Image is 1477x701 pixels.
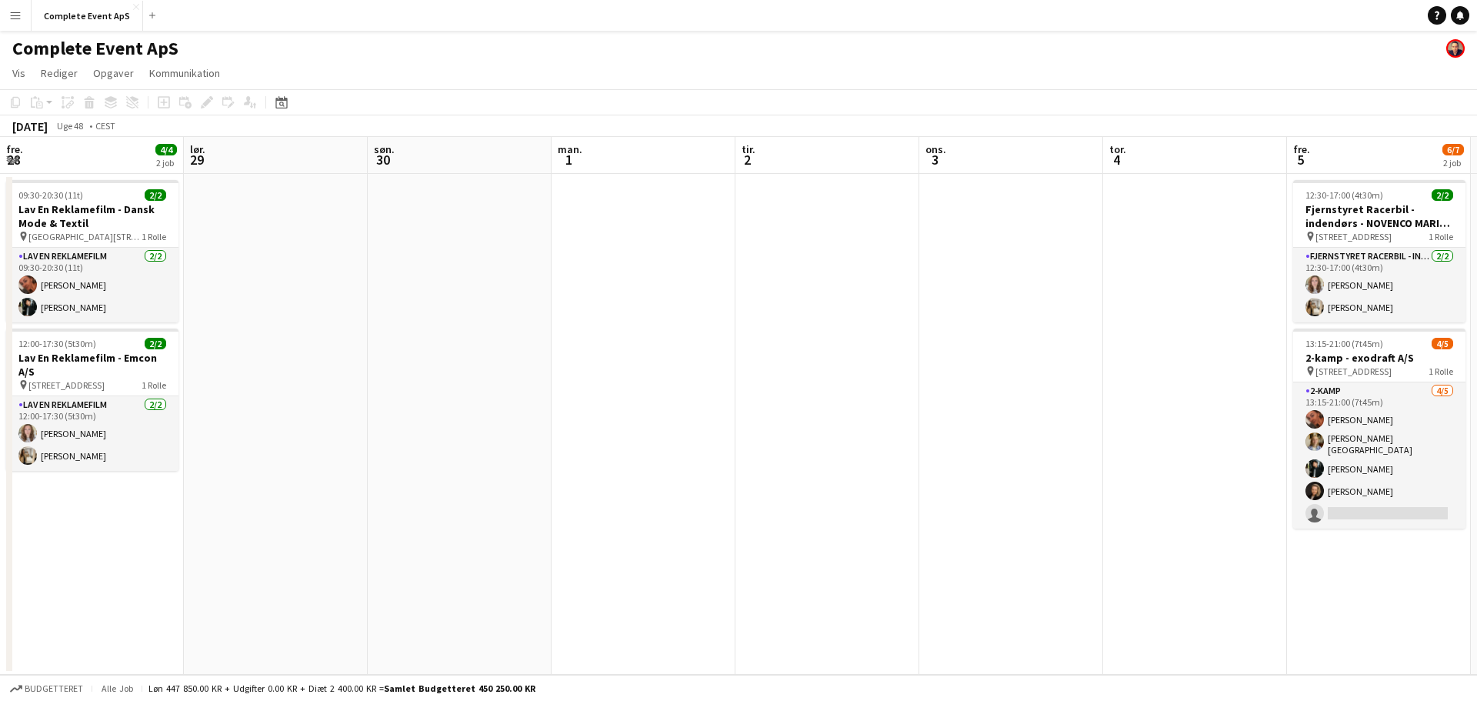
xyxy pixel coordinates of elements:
[156,157,176,169] div: 2 job
[1293,202,1465,230] h3: Fjernstyret Racerbil - indendørs - NOVENCO MARINE & OFFSHORE A/S
[12,37,178,60] h1: Complete Event ApS
[6,396,178,471] app-card-role: Lav En Reklamefilm2/212:00-17:30 (5t30m)[PERSON_NAME][PERSON_NAME]
[18,189,83,201] span: 09:30-20:30 (11t)
[4,151,23,169] span: 28
[1315,366,1392,377] span: [STREET_ADDRESS]
[6,63,32,83] a: Vis
[739,151,755,169] span: 2
[372,151,395,169] span: 30
[1442,144,1464,155] span: 6/7
[149,66,220,80] span: Kommunikation
[28,231,142,242] span: [GEOGRAPHIC_DATA][STREET_ADDRESS]
[148,683,535,694] div: Løn 447 850.00 KR + Udgifter 0.00 KR + Diæt 2 400.00 KR =
[142,231,166,242] span: 1 Rolle
[145,338,166,349] span: 2/2
[1429,366,1453,377] span: 1 Rolle
[25,683,83,694] span: Budgetteret
[12,119,48,134] div: [DATE]
[6,180,178,322] app-job-card: 09:30-20:30 (11t)2/2Lav En Reklamefilm - Dansk Mode & Textil [GEOGRAPHIC_DATA][STREET_ADDRESS]1 R...
[1305,189,1383,201] span: 12:30-17:00 (4t30m)
[1446,39,1465,58] app-user-avatar: Christian Brøckner
[1291,151,1310,169] span: 5
[98,683,135,694] span: Alle job
[143,63,226,83] a: Kommunikation
[555,151,582,169] span: 1
[1109,142,1126,156] span: tor.
[374,142,395,156] span: søn.
[384,683,535,694] span: Samlet budgetteret 450 250.00 KR
[28,379,105,391] span: [STREET_ADDRESS]
[93,66,134,80] span: Opgaver
[6,248,178,322] app-card-role: Lav En Reklamefilm2/209:30-20:30 (11t)[PERSON_NAME][PERSON_NAME]
[6,329,178,471] app-job-card: 12:00-17:30 (5t30m)2/2Lav En Reklamefilm - Emcon A/S [STREET_ADDRESS]1 RolleLav En Reklamefilm2/2...
[1315,231,1392,242] span: [STREET_ADDRESS]
[6,142,23,156] span: fre.
[925,142,946,156] span: ons.
[1293,248,1465,322] app-card-role: Fjernstyret Racerbil - indendørs2/212:30-17:00 (4t30m)[PERSON_NAME][PERSON_NAME]
[923,151,946,169] span: 3
[145,189,166,201] span: 2/2
[8,680,85,697] button: Budgetteret
[6,351,178,379] h3: Lav En Reklamefilm - Emcon A/S
[1293,329,1465,529] app-job-card: 13:15-21:00 (7t45m)4/52-kamp - exodraft A/S [STREET_ADDRESS]1 Rolle2-kamp4/513:15-21:00 (7t45m)[P...
[558,142,582,156] span: man.
[95,120,115,132] div: CEST
[1293,142,1310,156] span: fre.
[1107,151,1126,169] span: 4
[188,151,205,169] span: 29
[1293,351,1465,365] h3: 2-kamp - exodraft A/S
[1293,180,1465,322] app-job-card: 12:30-17:00 (4t30m)2/2Fjernstyret Racerbil - indendørs - NOVENCO MARINE & OFFSHORE A/S [STREET_AD...
[1293,382,1465,529] app-card-role: 2-kamp4/513:15-21:00 (7t45m)[PERSON_NAME][PERSON_NAME][GEOGRAPHIC_DATA][PERSON_NAME][PERSON_NAME]
[12,66,25,80] span: Vis
[1305,338,1383,349] span: 13:15-21:00 (7t45m)
[18,338,96,349] span: 12:00-17:30 (5t30m)
[1429,231,1453,242] span: 1 Rolle
[1443,157,1463,169] div: 2 job
[32,1,143,31] button: Complete Event ApS
[35,63,84,83] a: Rediger
[51,120,89,132] span: Uge 48
[41,66,78,80] span: Rediger
[155,144,177,155] span: 4/4
[1432,189,1453,201] span: 2/2
[142,379,166,391] span: 1 Rolle
[87,63,140,83] a: Opgaver
[6,202,178,230] h3: Lav En Reklamefilm - Dansk Mode & Textil
[190,142,205,156] span: lør.
[742,142,755,156] span: tir.
[1432,338,1453,349] span: 4/5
